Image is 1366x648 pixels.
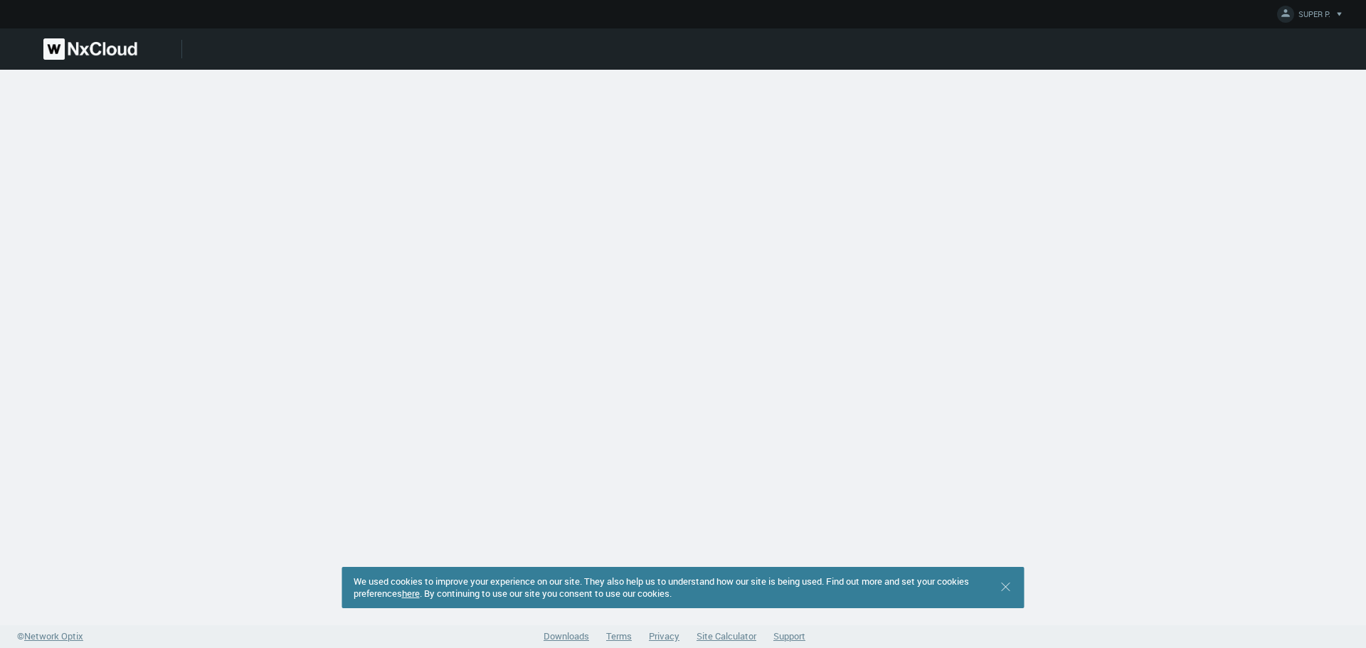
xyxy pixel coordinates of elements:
[697,630,756,642] a: Site Calculator
[354,575,969,600] span: We used cookies to improve your experience on our site. They also help us to understand how our s...
[24,630,83,642] span: Network Optix
[544,630,589,642] a: Downloads
[17,630,83,644] a: ©Network Optix
[402,587,420,600] a: here
[420,587,672,600] span: . By continuing to use our site you consent to use our cookies.
[43,38,137,60] img: Nx Cloud logo
[773,630,805,642] a: Support
[606,630,632,642] a: Terms
[1298,9,1330,25] span: SUPER P.
[649,630,679,642] a: Privacy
